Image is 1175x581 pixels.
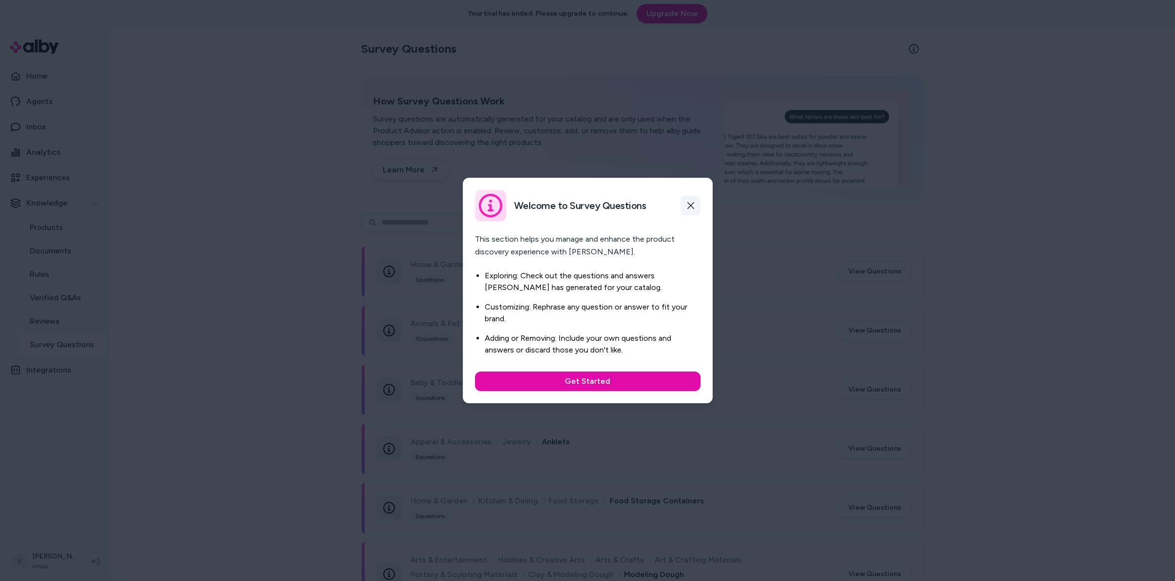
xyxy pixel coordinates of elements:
[485,301,701,325] li: Customizing: Rephrase any question or answer to fit your brand.
[475,233,701,258] p: This section helps you manage and enhance the product discovery experience with [PERSON_NAME].
[514,200,646,212] h2: Welcome to Survey Questions
[485,332,701,356] li: Adding or Removing: Include your own questions and answers or discard those you don't like.
[475,372,701,391] button: Get Started
[485,270,701,293] li: Exploring: Check out the questions and answers [PERSON_NAME] has generated for your catalog.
